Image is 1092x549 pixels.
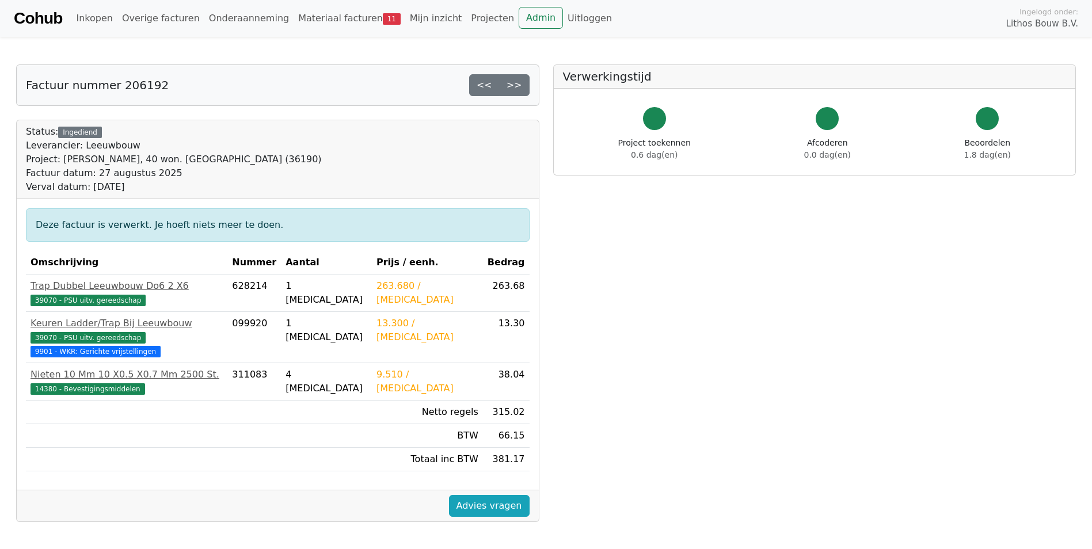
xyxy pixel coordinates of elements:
[804,137,851,161] div: Afcoderen
[469,74,500,96] a: <<
[286,279,367,307] div: 1 [MEDICAL_DATA]
[227,312,281,363] td: 099920
[26,180,322,194] div: Verval datum: [DATE]
[286,368,367,395] div: 4 [MEDICAL_DATA]
[466,7,519,30] a: Projecten
[71,7,117,30] a: Inkopen
[483,363,530,401] td: 38.04
[286,317,367,344] div: 1 [MEDICAL_DATA]
[227,363,281,401] td: 311083
[804,150,851,159] span: 0.0 dag(en)
[31,383,145,395] span: 14380 - Bevestigingsmiddelen
[227,274,281,312] td: 628214
[483,448,530,471] td: 381.17
[383,13,401,25] span: 11
[483,251,530,274] th: Bedrag
[618,137,691,161] div: Project toekennen
[964,150,1011,159] span: 1.8 dag(en)
[519,7,563,29] a: Admin
[372,424,483,448] td: BTW
[31,317,223,358] a: Keuren Ladder/Trap Bij Leeuwbouw39070 - PSU uitv. gereedschap 9901 - WKR: Gerichte vrijstellingen
[376,317,478,344] div: 13.300 / [MEDICAL_DATA]
[31,295,146,306] span: 39070 - PSU uitv. gereedschap
[31,317,223,330] div: Keuren Ladder/Trap Bij Leeuwbouw
[964,137,1011,161] div: Beoordelen
[563,70,1067,83] h5: Verwerkingstijd
[31,368,223,382] div: Nieten 10 Mm 10 X0.5 X0.7 Mm 2500 St.
[483,274,530,312] td: 263.68
[376,279,478,307] div: 263.680 / [MEDICAL_DATA]
[26,166,322,180] div: Factuur datum: 27 augustus 2025
[281,251,372,274] th: Aantal
[372,251,483,274] th: Prijs / eenh.
[483,401,530,424] td: 315.02
[405,7,467,30] a: Mijn inzicht
[227,251,281,274] th: Nummer
[117,7,204,30] a: Overige facturen
[449,495,530,517] a: Advies vragen
[1019,6,1078,17] span: Ingelogd onder:
[204,7,294,30] a: Onderaanneming
[483,424,530,448] td: 66.15
[31,346,161,357] span: 9901 - WKR: Gerichte vrijstellingen
[372,448,483,471] td: Totaal inc BTW
[372,401,483,424] td: Netto regels
[499,74,530,96] a: >>
[58,127,101,138] div: Ingediend
[1006,17,1078,30] span: Lithos Bouw B.V.
[26,152,322,166] div: Project: [PERSON_NAME], 40 won. [GEOGRAPHIC_DATA] (36190)
[376,368,478,395] div: 9.510 / [MEDICAL_DATA]
[31,332,146,344] span: 39070 - PSU uitv. gereedschap
[26,125,322,194] div: Status:
[14,5,62,32] a: Cohub
[31,279,223,307] a: Trap Dubbel Leeuwbouw Do6 2 X639070 - PSU uitv. gereedschap
[31,368,223,395] a: Nieten 10 Mm 10 X0.5 X0.7 Mm 2500 St.14380 - Bevestigingsmiddelen
[294,7,405,30] a: Materiaal facturen11
[26,208,530,242] div: Deze factuur is verwerkt. Je hoeft niets meer te doen.
[26,78,169,92] h5: Factuur nummer 206192
[631,150,678,159] span: 0.6 dag(en)
[26,139,322,152] div: Leverancier: Leeuwbouw
[31,279,223,293] div: Trap Dubbel Leeuwbouw Do6 2 X6
[483,312,530,363] td: 13.30
[563,7,617,30] a: Uitloggen
[26,251,227,274] th: Omschrijving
